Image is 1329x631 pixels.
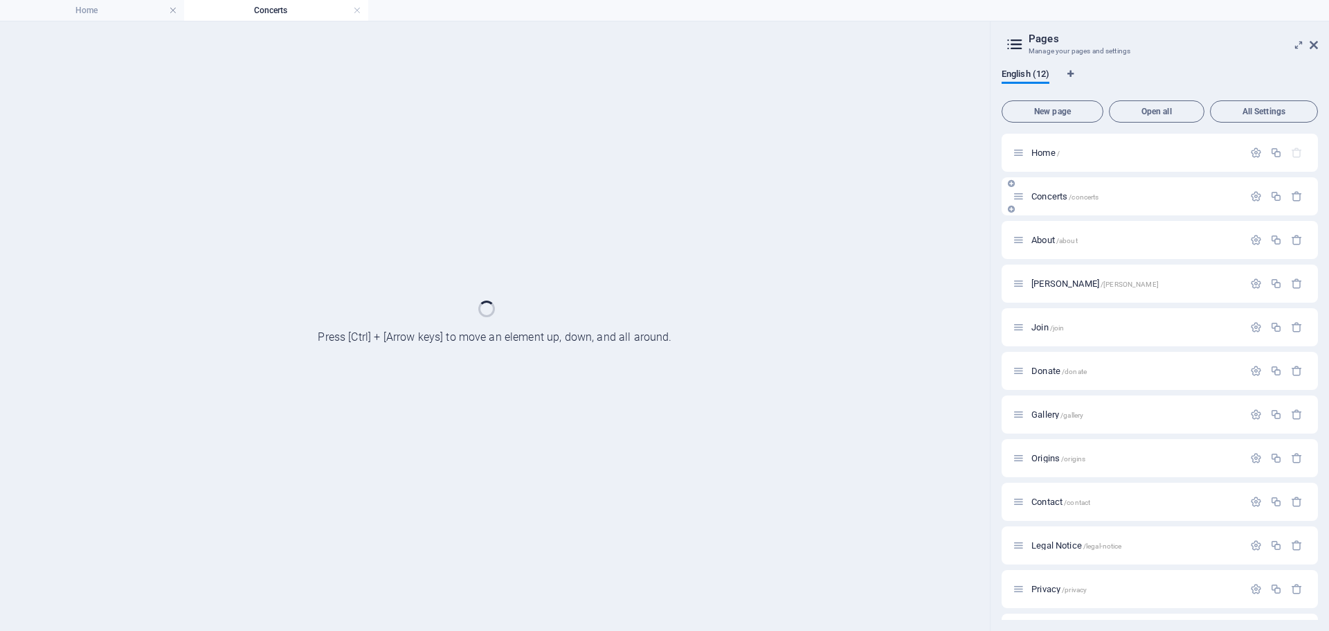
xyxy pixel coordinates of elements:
span: /contact [1064,499,1090,506]
h4: Concerts [184,3,368,18]
div: Settings [1250,409,1262,420]
div: Settings [1250,365,1262,377]
button: All Settings [1210,100,1318,123]
span: /about [1056,237,1078,245]
div: The startpage cannot be deleted [1291,147,1303,159]
button: Open all [1109,100,1204,123]
div: Duplicate [1270,452,1282,464]
span: Open all [1115,107,1198,116]
div: Duplicate [1270,540,1282,551]
span: Click to open page [1031,148,1060,158]
div: Privacy/privacy [1027,585,1243,594]
div: Settings [1250,278,1262,290]
span: Click to open page [1031,191,1099,202]
div: Settings [1250,540,1262,551]
div: Concerts/concerts [1027,192,1243,201]
div: Remove [1291,409,1303,420]
h3: Manage your pages and settings [1029,45,1290,57]
span: /concerts [1069,193,1099,201]
button: New page [1002,100,1103,123]
div: Remove [1291,234,1303,246]
div: Join/join [1027,323,1243,332]
span: Click to open page [1031,497,1090,507]
div: Settings [1250,452,1262,464]
div: Duplicate [1270,496,1282,508]
div: Origins/origins [1027,454,1243,463]
span: English (12) [1002,66,1049,85]
div: Remove [1291,496,1303,508]
span: /[PERSON_NAME] [1101,281,1159,288]
div: Remove [1291,278,1303,290]
span: /gallery [1060,411,1083,419]
div: Settings [1250,234,1262,246]
div: Remove [1291,452,1303,464]
div: Duplicate [1270,234,1282,246]
span: Click to open page [1031,453,1085,463]
div: About/about [1027,235,1243,245]
span: Click to open page [1031,278,1159,289]
div: Settings [1250,583,1262,595]
span: Click to open page [1031,322,1064,332]
span: Click to open page [1031,409,1083,420]
div: Remove [1291,540,1303,551]
div: Donate/donate [1027,366,1243,375]
div: Remove [1291,190,1303,202]
div: Duplicate [1270,409,1282,420]
span: /join [1050,324,1065,332]
span: /privacy [1062,586,1087,594]
span: Click to open page [1031,540,1121,551]
div: Settings [1250,190,1262,202]
span: /donate [1062,368,1087,375]
h2: Pages [1029,33,1318,45]
span: Click to open page [1031,366,1087,376]
span: Click to open page [1031,584,1087,594]
div: Settings [1250,321,1262,333]
div: Legal Notice/legal-notice [1027,541,1243,550]
div: Home/ [1027,148,1243,157]
span: / [1057,150,1060,157]
div: Gallery/gallery [1027,410,1243,419]
span: All Settings [1216,107,1312,116]
span: /origins [1061,455,1085,463]
div: Remove [1291,365,1303,377]
div: Duplicate [1270,278,1282,290]
div: Duplicate [1270,365,1282,377]
div: Duplicate [1270,147,1282,159]
div: Remove [1291,321,1303,333]
div: Remove [1291,583,1303,595]
span: Click to open page [1031,235,1078,245]
div: Settings [1250,147,1262,159]
div: Settings [1250,496,1262,508]
div: Language Tabs [1002,69,1318,95]
span: /legal-notice [1083,542,1122,550]
div: [PERSON_NAME]/[PERSON_NAME] [1027,279,1243,288]
div: Duplicate [1270,190,1282,202]
div: Contact/contact [1027,497,1243,506]
div: Duplicate [1270,321,1282,333]
div: Duplicate [1270,583,1282,595]
span: New page [1008,107,1097,116]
